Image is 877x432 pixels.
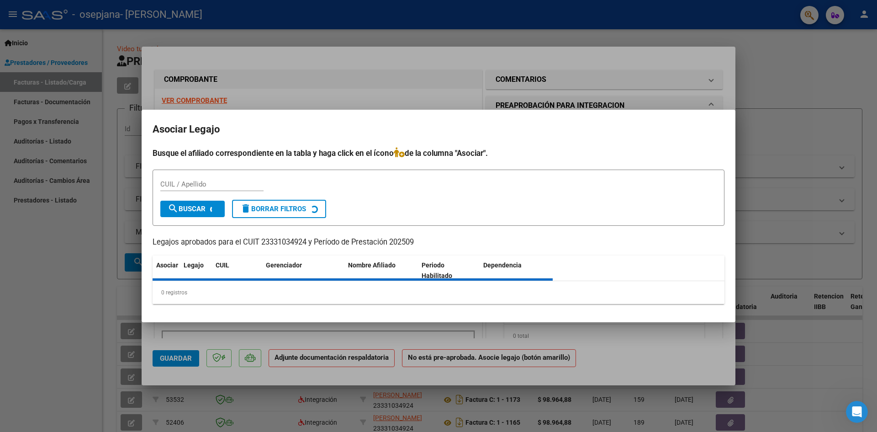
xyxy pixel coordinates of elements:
datatable-header-cell: Nombre Afiliado [344,256,418,286]
datatable-header-cell: Dependencia [480,256,553,286]
mat-icon: delete [240,203,251,214]
iframe: Intercom live chat [846,401,868,423]
button: Borrar Filtros [232,200,326,218]
button: Buscar [160,201,225,217]
span: Dependencia [483,261,522,269]
datatable-header-cell: Periodo Habilitado [418,256,480,286]
datatable-header-cell: CUIL [212,256,262,286]
span: Periodo Habilitado [422,261,452,279]
h4: Busque el afiliado correspondiente en la tabla y haga click en el ícono de la columna "Asociar". [153,147,724,159]
span: CUIL [216,261,229,269]
h2: Asociar Legajo [153,121,724,138]
datatable-header-cell: Asociar [153,256,180,286]
span: Legajo [184,261,204,269]
span: Asociar [156,261,178,269]
span: Nombre Afiliado [348,261,396,269]
p: Legajos aprobados para el CUIT 23331034924 y Período de Prestación 202509 [153,237,724,248]
span: Gerenciador [266,261,302,269]
datatable-header-cell: Gerenciador [262,256,344,286]
span: Buscar [168,205,206,213]
mat-icon: search [168,203,179,214]
datatable-header-cell: Legajo [180,256,212,286]
span: Borrar Filtros [240,205,306,213]
div: 0 registros [153,281,724,304]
